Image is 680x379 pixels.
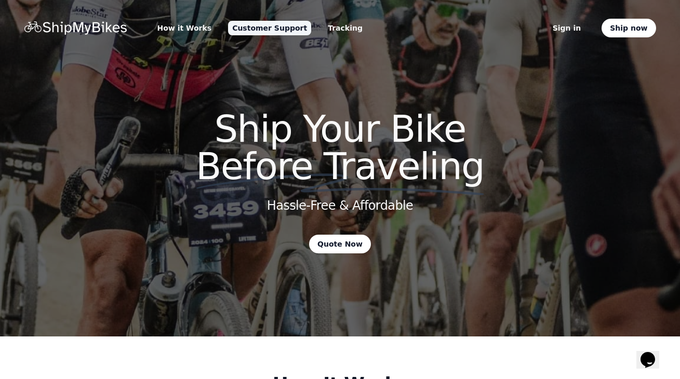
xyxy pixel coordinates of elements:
[228,21,311,35] a: Customer Support
[636,337,670,369] iframe: chat widget
[24,21,128,35] a: Home
[602,19,656,37] a: Ship now
[108,110,573,185] h1: Ship Your Bike
[610,23,647,33] span: Ship now
[153,21,216,35] a: How it Works
[267,197,414,214] h2: Hassle-Free & Affordable
[309,235,371,253] a: Quote Now
[549,21,585,35] a: Sign in
[196,144,484,188] span: Before Traveling
[324,21,367,35] a: Tracking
